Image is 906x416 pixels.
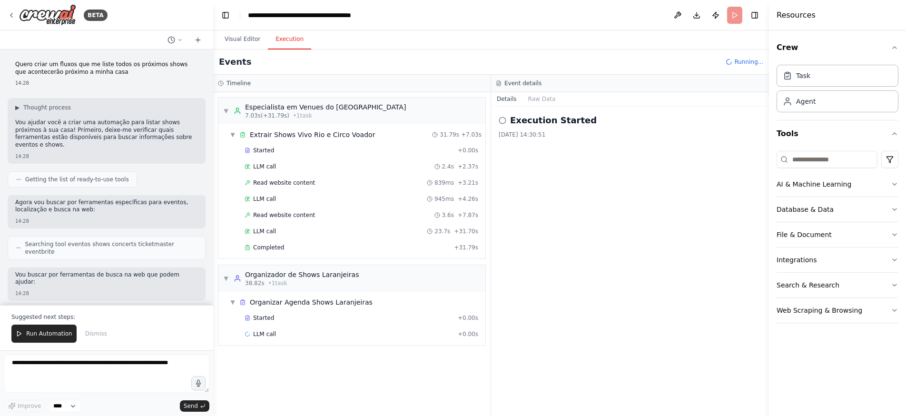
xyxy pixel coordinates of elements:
span: Dismiss [85,330,107,337]
span: Improve [18,402,41,410]
div: Agent [796,97,816,106]
button: Search & Research [777,273,898,297]
button: Details [491,92,522,106]
div: 14:28 [15,290,198,297]
button: ▶Thought process [15,104,71,111]
div: [DATE] 14:30:51 [499,131,761,139]
p: Suggested next steps: [11,313,202,321]
span: • 1 task [268,279,287,287]
div: Crew [777,61,898,120]
span: Read website content [253,179,315,187]
img: Logo [19,4,76,26]
p: Vou buscar por ferramentas de busca na web que podem ajudar: [15,271,198,286]
button: Tools [777,120,898,147]
button: Run Automation [11,325,77,343]
span: + 2.37s [458,163,478,170]
button: AI & Machine Learning [777,172,898,197]
span: ▼ [230,298,236,306]
h3: Event details [504,79,542,87]
div: BETA [84,10,108,21]
p: Agora vou buscar por ferramentas específicas para eventos, localização e busca na web: [15,199,198,214]
button: Database & Data [777,197,898,222]
span: + 0.00s [458,314,478,322]
button: File & Document [777,222,898,247]
span: 2.4s [442,163,454,170]
h2: Execution Started [510,114,597,127]
div: Database & Data [777,205,834,214]
p: Vou ajudar você a criar uma automação para listar shows próximos à sua casa! Primeiro, deixe-me v... [15,119,198,149]
div: Tools [777,147,898,331]
div: Web Scraping & Browsing [777,306,862,315]
span: + 0.00s [458,147,478,154]
span: + 4.26s [458,195,478,203]
button: Raw Data [522,92,561,106]
button: Hide left sidebar [219,9,232,22]
span: + 7.87s [458,211,478,219]
span: ▼ [230,131,236,139]
div: Integrations [777,255,817,265]
h4: Resources [777,10,816,21]
span: Started [253,147,274,154]
div: Task [796,71,810,80]
span: LLM call [253,330,276,338]
nav: breadcrumb [248,10,351,20]
span: + 3.21s [458,179,478,187]
span: LLM call [253,195,276,203]
span: + 31.70s [454,228,478,235]
div: 14:28 [15,79,198,87]
h3: Timeline [226,79,251,87]
button: Integrations [777,248,898,272]
button: Web Scraping & Browsing [777,298,898,323]
div: Organizar Agenda Shows Laranjeiras [250,297,373,307]
span: 839ms [434,179,454,187]
button: Improve [4,400,45,412]
span: Run Automation [26,330,72,337]
button: Switch to previous chat [164,34,187,46]
span: 31.79s [440,131,459,139]
span: Read website content [253,211,315,219]
div: Especialista em Venues do [GEOGRAPHIC_DATA] [245,102,406,112]
button: Crew [777,34,898,61]
button: Click to speak your automation idea [191,376,206,390]
span: 7.03s (+31.79s) [245,112,289,119]
span: Running... [734,58,763,66]
span: 38.82s [245,279,265,287]
span: Completed [253,244,284,251]
span: LLM call [253,228,276,235]
p: Quero criar um fluxos que me liste todos os próximos shows que acontecerão próximo a minha casa [15,61,198,76]
span: Getting the list of ready-to-use tools [25,176,129,183]
span: + 7.03s [461,131,482,139]
h2: Events [219,55,251,69]
div: 14:28 [15,218,198,225]
span: Thought process [23,104,71,111]
button: Start a new chat [190,34,206,46]
span: Send [184,402,198,410]
div: File & Document [777,230,832,239]
div: Extrair Shows Vivo Rio e Circo Voador [250,130,375,139]
button: Hide right sidebar [748,9,761,22]
span: 945ms [434,195,454,203]
div: Search & Research [777,280,839,290]
span: ▼ [223,107,229,115]
span: 3.6s [442,211,454,219]
span: • 1 task [293,112,312,119]
span: ▼ [223,275,229,282]
button: Send [180,400,209,412]
div: Organizador de Shows Laranjeiras [245,270,359,279]
div: 14:28 [15,153,198,160]
span: ▶ [15,104,20,111]
button: Visual Editor [217,30,268,50]
button: Dismiss [80,325,112,343]
div: AI & Machine Learning [777,179,851,189]
span: Started [253,314,274,322]
span: LLM call [253,163,276,170]
span: + 0.00s [458,330,478,338]
span: + 31.79s [454,244,478,251]
button: Execution [268,30,311,50]
span: Searching tool eventos shows concerts ticketmaster eventbrite [25,240,197,256]
span: 23.7s [434,228,450,235]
